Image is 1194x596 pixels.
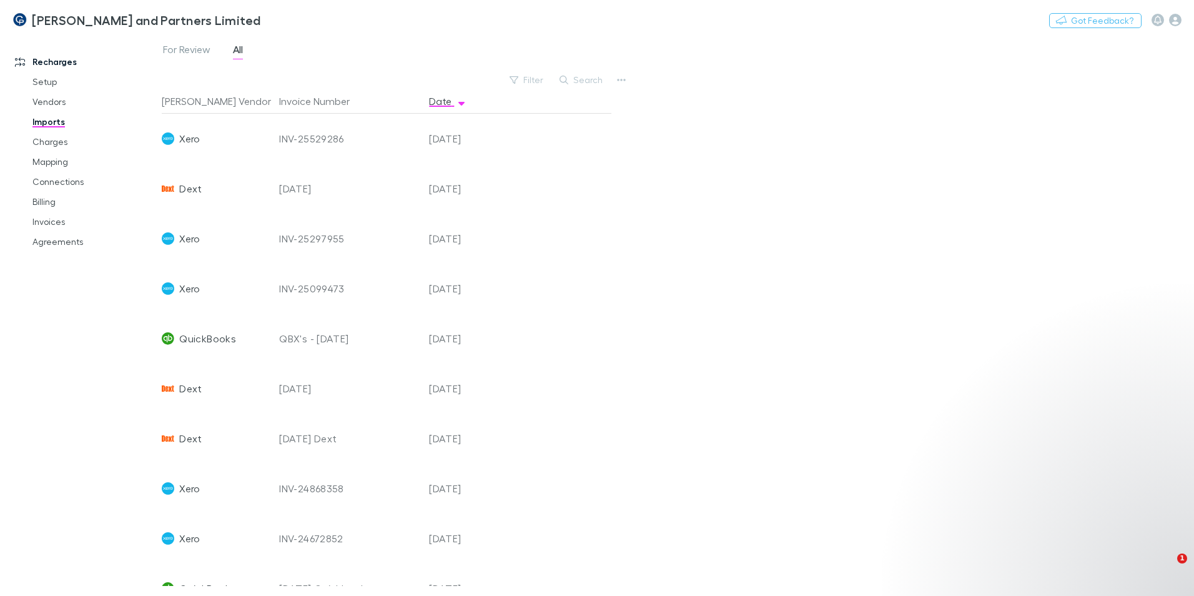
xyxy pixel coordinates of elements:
span: 1 [1177,554,1187,564]
div: INV-24672852 [279,514,419,564]
a: [PERSON_NAME] and Partners Limited [5,5,269,35]
img: Dext's Logo [162,382,174,395]
span: Xero [179,514,200,564]
div: [DATE] [424,114,499,164]
iframe: Intercom live chat [1152,554,1182,584]
button: Invoice Number [279,89,365,114]
a: Invoices [20,212,169,232]
span: Dext [179,364,202,414]
span: Dext [179,414,202,464]
div: [DATE] [424,464,499,514]
img: Xero's Logo [162,232,174,245]
a: Mapping [20,152,169,172]
div: [DATE] [424,264,499,314]
div: [DATE] [424,414,499,464]
img: Dext's Logo [162,432,174,445]
div: INV-24868358 [279,464,419,514]
img: Xero's Logo [162,132,174,145]
a: Setup [20,72,169,92]
div: [DATE] [424,364,499,414]
div: QBX's - [DATE] [279,314,419,364]
div: INV-25099473 [279,264,419,314]
img: QuickBooks's Logo [162,582,174,595]
div: [DATE] [424,514,499,564]
img: Xero's Logo [162,482,174,495]
div: [DATE] [279,364,419,414]
img: Xero's Logo [162,532,174,545]
img: Dext's Logo [162,182,174,195]
span: Xero [179,214,200,264]
div: [DATE] Dext [279,414,419,464]
span: For Review [163,43,210,59]
span: All [233,43,243,59]
h3: [PERSON_NAME] and Partners Limited [32,12,261,27]
a: Vendors [20,92,169,112]
button: Search [553,72,610,87]
button: [PERSON_NAME] Vendor [162,89,286,114]
a: Billing [20,192,169,212]
a: Agreements [20,232,169,252]
button: Got Feedback? [1049,13,1142,28]
button: Filter [503,72,551,87]
button: Date [429,89,466,114]
div: [DATE] [424,214,499,264]
span: QuickBooks [179,314,236,364]
img: Coates and Partners Limited's Logo [12,12,27,27]
span: Xero [179,464,200,514]
span: Xero [179,264,200,314]
div: [DATE] [424,164,499,214]
span: Dext [179,164,202,214]
a: Connections [20,172,169,192]
a: Imports [20,112,169,132]
img: Xero's Logo [162,282,174,295]
a: Charges [20,132,169,152]
img: QuickBooks's Logo [162,332,174,345]
div: [DATE] [424,314,499,364]
span: Xero [179,114,200,164]
div: INV-25529286 [279,114,419,164]
a: Recharges [2,52,169,72]
div: [DATE] [279,164,419,214]
div: INV-25297955 [279,214,419,264]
